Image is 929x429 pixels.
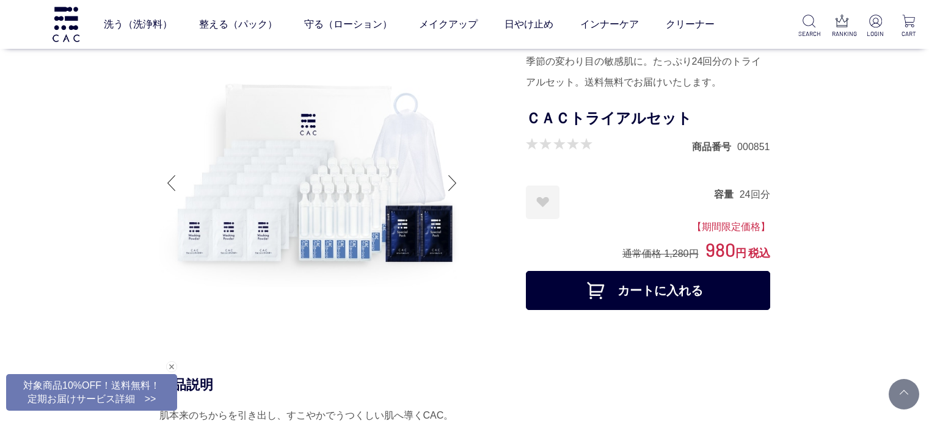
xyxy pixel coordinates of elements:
[51,7,81,41] img: logo
[865,15,886,38] a: LOGIN
[304,7,392,41] a: 守る（ローション）
[735,247,746,259] span: 円
[737,140,770,153] dd: 000851
[526,186,559,219] a: お気に入りに登録する
[159,376,770,394] div: 商品説明
[898,15,919,38] a: CART
[798,15,820,38] a: SEARCH
[898,29,919,38] p: CART
[666,7,715,41] a: クリーナー
[526,219,770,235] div: 【期間限定価格】
[104,7,172,41] a: 洗う（洗浄料）
[580,7,639,41] a: インナーケア
[714,188,740,201] dt: 容量
[832,15,853,38] a: RANKING
[705,238,735,261] span: 980
[798,29,820,38] p: SEARCH
[526,105,770,132] h1: ＣＡＣトライアルセット
[740,188,770,201] dd: 24回分
[832,29,853,38] p: RANKING
[526,51,770,93] div: 季節の変わり目の敏感肌に。たっぷり24回分のトライアルセット。送料無料でお届けいたします。
[865,29,886,38] p: LOGIN
[419,7,478,41] a: メイクアップ
[505,7,553,41] a: 日やけ止め
[526,271,770,310] button: カートに入れる
[692,140,737,153] dt: 商品番号
[159,31,465,336] img: ＣＡＣトライアルセット
[748,247,770,259] span: 税込
[622,247,698,260] div: 通常価格 1,280円
[199,7,277,41] a: 整える（パック）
